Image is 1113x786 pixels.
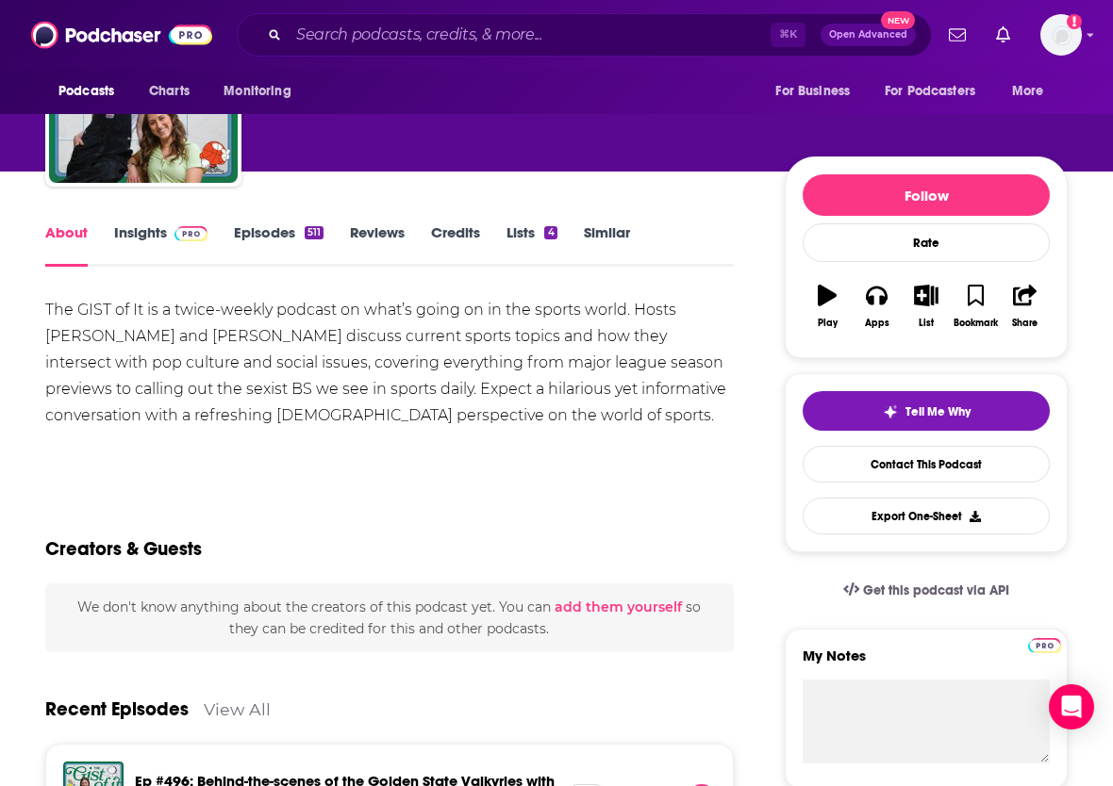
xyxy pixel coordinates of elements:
[1028,635,1061,653] a: Pro website
[31,17,212,53] img: Podchaser - Follow, Share and Rate Podcasts
[988,19,1018,51] a: Show notifications dropdown
[555,599,682,614] button: add them yourself
[818,318,838,329] div: Play
[237,13,932,57] div: Search podcasts, credits, & more...
[289,20,771,50] input: Search podcasts, credits, & more...
[1040,14,1082,56] span: Logged in as chardin
[210,74,315,109] button: open menu
[174,226,208,241] img: Podchaser Pro
[771,23,806,47] span: ⌘ K
[762,74,873,109] button: open menu
[803,446,1050,483] a: Contact This Podcast
[204,699,271,719] a: View All
[954,318,998,329] div: Bookmark
[872,74,1003,109] button: open menu
[584,223,630,267] a: Similar
[829,30,907,40] span: Open Advanced
[852,272,901,340] button: Apps
[544,226,556,239] div: 4
[775,78,850,105] span: For Business
[224,78,291,105] span: Monitoring
[45,537,202,561] h2: Creators & Guests
[865,318,889,329] div: Apps
[77,598,701,636] span: We don't know anything about the creators of this podcast yet . You can so they can be credited f...
[803,391,1050,431] button: tell me why sparkleTell Me Why
[803,174,1050,216] button: Follow
[941,19,973,51] a: Show notifications dropdown
[881,11,915,29] span: New
[1012,318,1038,329] div: Share
[803,272,852,340] button: Play
[137,74,201,109] a: Charts
[45,697,189,721] a: Recent Episodes
[803,498,1050,534] button: Export One-Sheet
[350,223,405,267] a: Reviews
[507,223,556,267] a: Lists4
[803,223,1050,262] div: Rate
[803,647,1050,680] label: My Notes
[45,223,88,267] a: About
[883,404,898,419] img: tell me why sparkle
[919,318,934,329] div: List
[149,78,190,105] span: Charts
[905,404,971,419] span: Tell Me Why
[1040,14,1082,56] img: User Profile
[234,223,324,267] a: Episodes511
[828,567,1024,614] a: Get this podcast via API
[1067,14,1082,29] svg: Add a profile image
[1012,78,1044,105] span: More
[951,272,1000,340] button: Bookmark
[885,78,975,105] span: For Podcasters
[863,582,1009,598] span: Get this podcast via API
[1040,14,1082,56] button: Show profile menu
[431,223,480,267] a: Credits
[1049,684,1094,729] div: Open Intercom Messenger
[45,74,139,109] button: open menu
[902,272,951,340] button: List
[821,24,916,46] button: Open AdvancedNew
[114,223,208,267] a: InsightsPodchaser Pro
[1028,638,1061,653] img: Podchaser Pro
[45,297,734,429] div: The GIST of It is a twice-weekly podcast on what’s going on in the sports world. Hosts [PERSON_NA...
[1001,272,1050,340] button: Share
[305,226,324,239] div: 511
[58,78,114,105] span: Podcasts
[999,74,1068,109] button: open menu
